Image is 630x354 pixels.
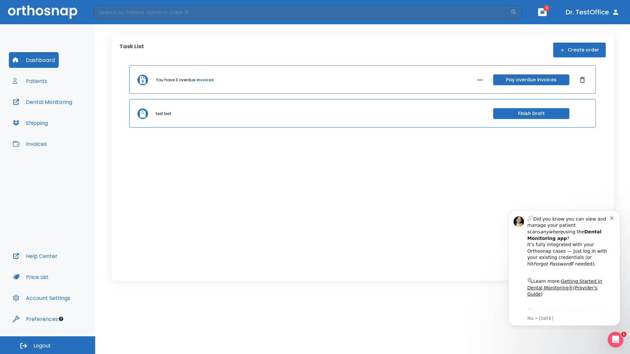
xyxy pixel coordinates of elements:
[608,332,623,347] iframe: Intercom live chat
[621,332,626,337] span: 1
[563,6,622,18] button: Dr. TestOffice
[94,6,511,19] input: Search by Patient Name or Case #
[29,103,111,136] div: Download the app: | ​ Let us know if you need help getting started!
[9,311,62,327] button: Preferences
[29,111,111,117] p: Message from Ma, sent 7w ago
[577,75,588,85] button: Dismiss
[543,5,550,11] span: 1
[499,205,630,330] iframe: Intercom notifications message
[9,290,74,306] button: Account Settings
[553,43,606,57] button: Create order
[33,342,51,349] span: Logout
[29,105,87,116] a: App Store
[9,73,51,89] button: Patients
[197,77,214,83] a: invoices
[9,269,52,285] button: Price List
[111,10,116,15] button: Dismiss notification
[9,248,61,264] button: Help Center
[8,5,77,19] img: Orthosnap
[156,77,195,83] p: You have 3 overdue
[9,94,76,110] button: Dental Monitoring
[9,115,52,131] button: Shipping
[493,108,569,119] button: Finish Draft
[58,316,64,322] div: Tooltip anchor
[9,52,59,68] button: Dashboard
[9,136,51,152] button: Invoices
[119,43,144,57] p: Task List
[156,111,171,117] p: test test
[493,74,569,85] button: Pay overdue invoices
